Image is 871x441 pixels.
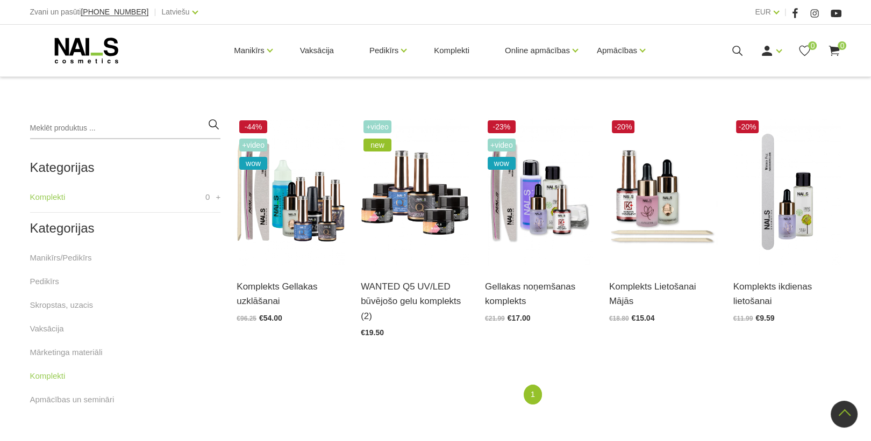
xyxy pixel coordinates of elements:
[361,118,469,266] img: Wanted gelu starta komplekta ietilpst:- Quick Builder Clear HYBRID bāze UV/LED, 8 ml;- Quick Crys...
[205,191,210,204] span: 0
[485,315,505,322] span: €21.99
[505,29,570,72] a: Online apmācības
[30,322,64,335] a: Vaksācija
[30,346,103,359] a: Mārketinga materiāli
[237,279,345,308] a: Komplekts Gellakas uzklāšanai
[609,118,717,266] img: Komplektā ietilpst:- Keratīna līdzeklis bojātu nagu atjaunošanai, 14 ml,- Kutikulas irdinātājs ar...
[755,314,774,322] span: €9.59
[161,5,189,18] a: Latviešu
[30,275,59,288] a: Pedikīrs
[361,328,384,337] span: €19.50
[838,41,846,50] span: 0
[488,139,516,151] span: +Video
[361,279,469,323] a: WANTED Q5 UV/LED būvējošo gelu komplekts (2)
[30,161,221,175] h2: Kategorijas
[369,29,398,72] a: Pedikīrs
[485,118,593,266] img: Gellakas noņemšanas komplekts ietver▪️ Līdzeklis Gellaku un citu Soak Off produktu noņemšanai (10...
[30,251,92,264] a: Manikīrs/Pedikīrs
[81,8,148,16] a: [PHONE_NUMBER]
[733,118,841,266] img: Komplektā ietilst:- Organic Lotion Lithi&Jasmine 50 ml;- Melleņu Kutikulu eļļa 15 ml;- Wooden Fil...
[259,314,282,322] span: €54.00
[239,139,267,151] span: +Video
[216,191,220,204] a: +
[291,25,342,76] a: Vaksācija
[237,118,345,266] img: Gellakas uzklāšanas komplektā ietilpst:Wipe Off Solutions 3in1/30mlBrilliant Bond Bezskābes praim...
[237,385,841,404] nav: catalog-product-list
[612,120,635,133] span: -20%
[597,29,637,72] a: Apmācības
[30,5,149,19] div: Zvani un pasūti
[30,299,94,312] a: Skropstas, uzacis
[30,191,66,204] a: Komplekti
[733,315,753,322] span: €11.99
[234,29,265,72] a: Manikīrs
[755,5,771,18] a: EUR
[798,44,811,57] a: 0
[239,157,267,170] span: wow
[784,5,787,19] span: |
[363,139,391,151] span: new
[30,221,221,235] h2: Kategorijas
[488,157,516,170] span: wow
[609,279,717,308] a: Komplekts Lietošanai Mājās
[425,25,478,76] a: Komplekti
[237,315,256,322] span: €96.25
[30,118,221,139] input: Meklēt produktus ...
[808,41,817,50] span: 0
[508,314,531,322] span: €17.00
[631,314,654,322] span: €15.04
[154,5,156,19] span: |
[239,120,267,133] span: -44%
[485,279,593,308] a: Gellakas noņemšanas komplekts
[524,385,542,404] a: 1
[363,120,391,133] span: +Video
[30,393,115,406] a: Apmācības un semināri
[609,315,629,322] span: €18.80
[736,120,759,133] span: -20%
[488,120,516,133] span: -23%
[733,279,841,308] a: Komplekts ikdienas lietošanai
[827,44,841,57] a: 0
[30,370,66,382] a: Komplekti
